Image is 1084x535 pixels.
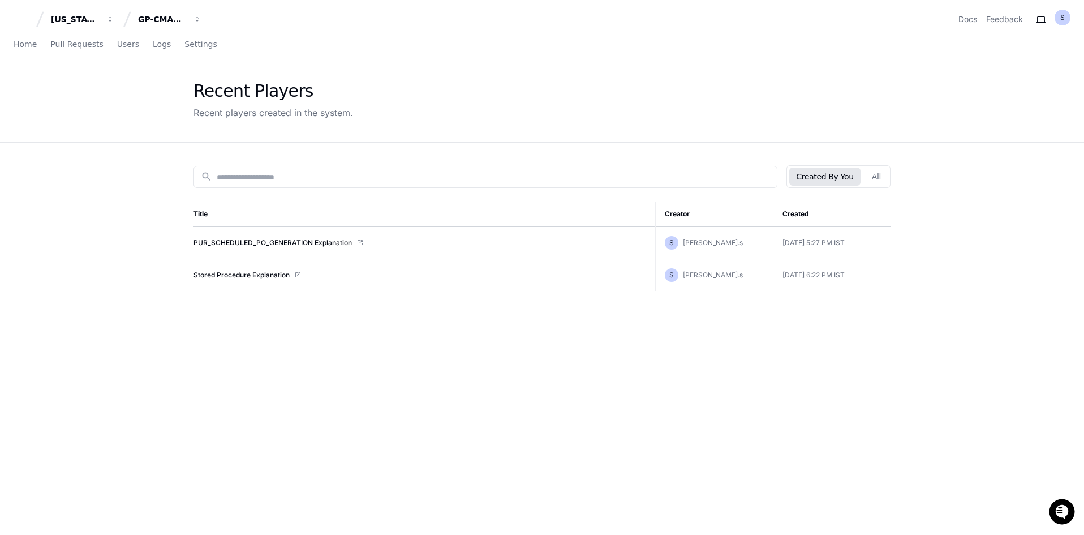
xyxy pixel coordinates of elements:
button: S [1055,10,1070,25]
div: Recent players created in the system. [193,106,353,119]
button: Start new chat [192,88,206,101]
span: Settings [184,41,217,48]
a: Home [14,32,37,58]
h1: S [669,271,674,280]
div: We're available if you need us! [38,96,143,105]
div: [US_STATE] Pacific [51,14,100,25]
div: Welcome [11,45,206,63]
button: All [865,168,888,186]
button: GP-CMAG-MP2 [134,9,206,29]
td: [DATE] 5:27 PM IST [773,227,891,259]
a: Users [117,32,139,58]
span: Home [14,41,37,48]
a: Logs [153,32,171,58]
button: Created By You [789,168,860,186]
div: Recent Players [193,81,353,101]
a: Powered byPylon [80,118,137,127]
h1: S [1060,13,1065,22]
img: PlayerZero [11,11,34,34]
mat-icon: search [201,171,212,182]
a: Settings [184,32,217,58]
button: [US_STATE] Pacific [46,9,119,29]
h1: S [669,238,674,247]
span: Pull Requests [50,41,103,48]
th: Created [773,202,891,227]
span: [PERSON_NAME].s [683,271,743,279]
button: Feedback [986,14,1023,25]
img: 1736555170064-99ba0984-63c1-480f-8ee9-699278ef63ed [11,84,32,105]
th: Title [193,202,655,227]
a: Pull Requests [50,32,103,58]
a: Docs [958,14,977,25]
span: Logs [153,41,171,48]
div: GP-CMAG-MP2 [138,14,187,25]
div: Start new chat [38,84,186,96]
span: [PERSON_NAME].s [683,238,743,247]
a: PUR_SCHEDULED_PO_GENERATION Explanation [193,238,352,247]
a: Stored Procedure Explanation [193,271,290,280]
td: [DATE] 6:22 PM IST [773,259,891,292]
span: Users [117,41,139,48]
th: Creator [655,202,773,227]
span: Pylon [113,119,137,127]
iframe: Open customer support [1048,498,1078,528]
